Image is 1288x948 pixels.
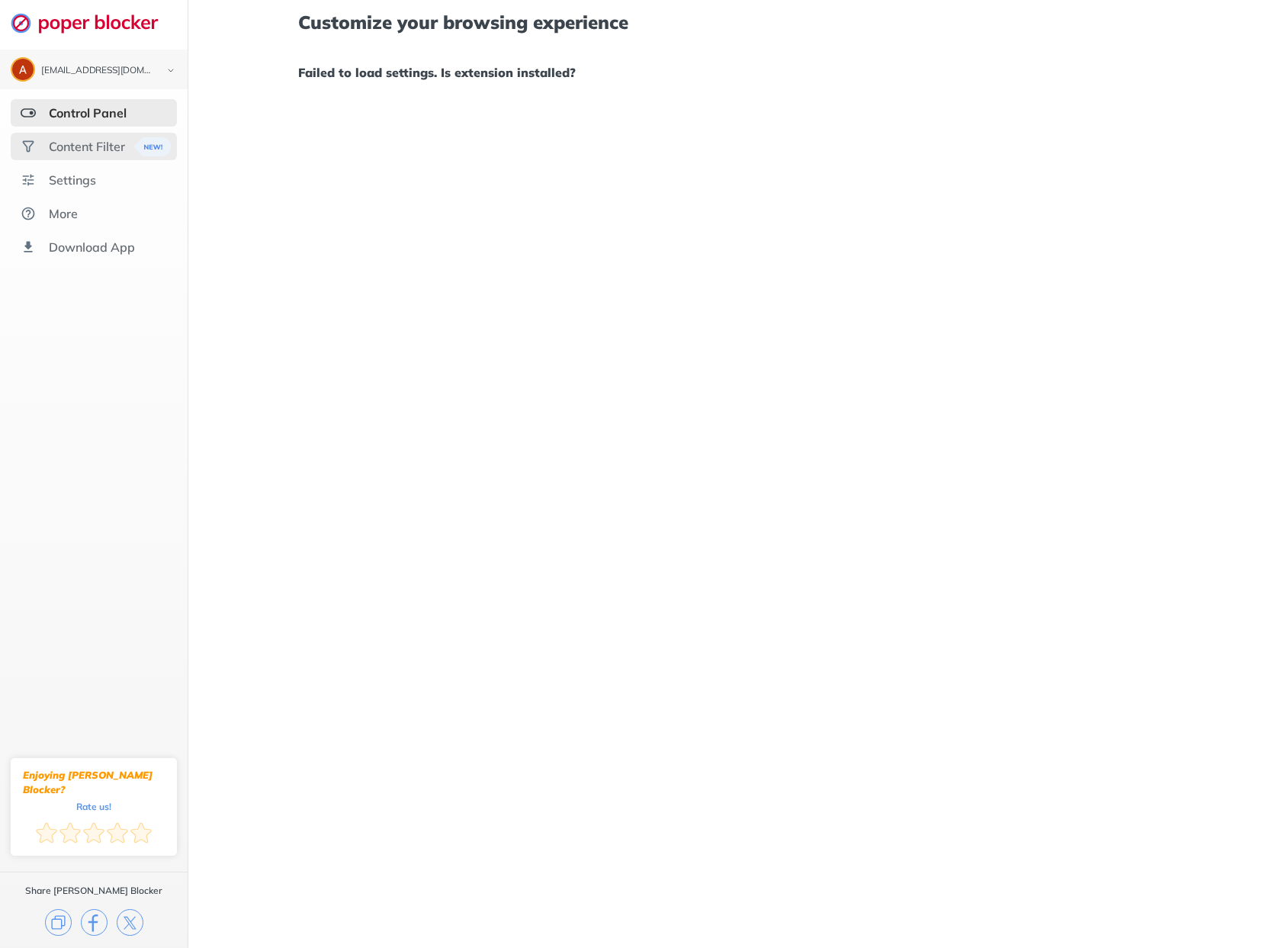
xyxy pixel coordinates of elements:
[49,105,127,121] div: Control Panel
[81,909,108,936] img: facebook.svg
[76,803,111,810] div: Rate us!
[298,12,1178,32] h1: Customize your browsing experience
[41,66,154,76] div: al3xp3rry54@gmail.com
[23,768,165,797] div: Enjoying [PERSON_NAME] Blocker?
[21,172,36,188] img: settings.svg
[21,139,36,154] img: social.svg
[12,59,34,80] img: ACg8ocJcfWEQ-venk1H30s9lST-AqWtsQELkwssKrjSOTJCehr6Opw=s96-c
[45,909,72,936] img: copy.svg
[21,239,36,255] img: download-app.svg
[117,909,143,936] img: x.svg
[49,206,78,221] div: More
[162,63,180,79] img: chevron-bottom-black.svg
[21,206,36,221] img: about.svg
[21,105,36,121] img: features-selected.svg
[133,137,171,156] img: menuBanner.svg
[49,172,96,188] div: Settings
[298,63,1178,82] h1: Failed to load settings. Is extension installed?
[25,885,162,897] div: Share [PERSON_NAME] Blocker
[49,139,125,154] div: Content Filter
[11,12,175,34] img: logo-webpage.svg
[49,239,135,255] div: Download App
